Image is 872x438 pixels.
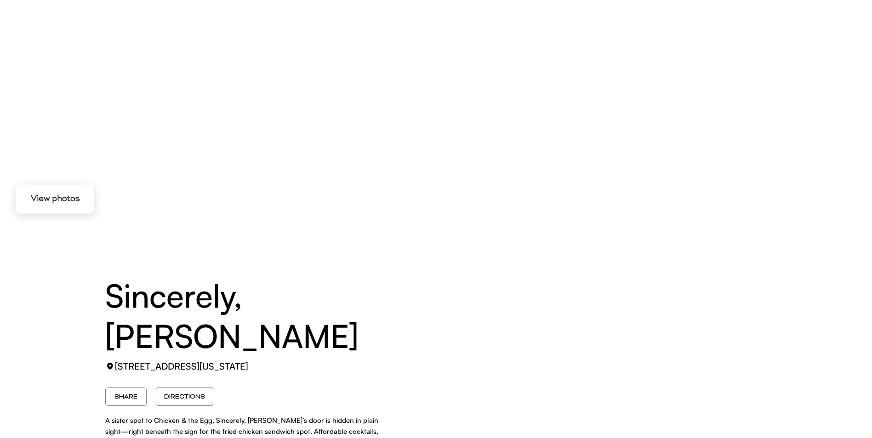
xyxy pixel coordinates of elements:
[105,275,381,356] h1: Sincerely, [PERSON_NAME]
[105,387,147,406] button: SHARE
[115,362,379,371] div: [STREET_ADDRESS][US_STATE]
[156,387,213,406] button: DIRECTIONS
[31,195,80,204] div: View photos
